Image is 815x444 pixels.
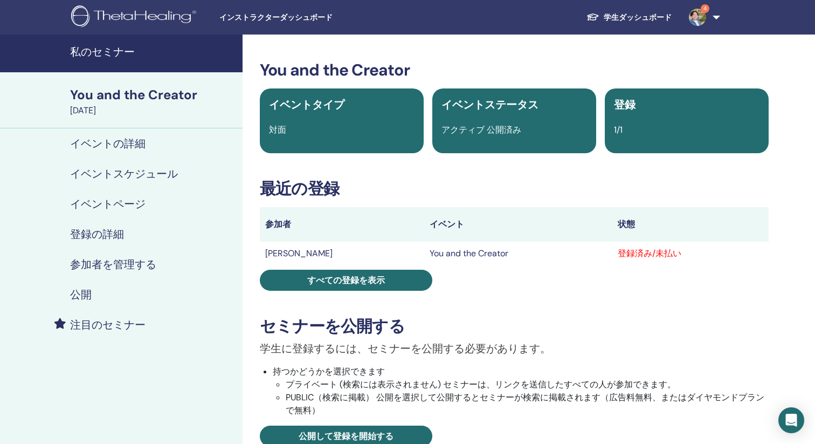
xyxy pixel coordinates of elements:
[70,86,236,104] div: You and the Creator
[286,378,769,391] li: プライベート (検索には表示されません) セミナーは、リンクを送信したすべての人が参加できます。
[260,207,424,242] th: 参加者
[441,124,521,135] span: アクティブ 公開済み
[701,4,709,13] span: 4
[618,247,763,260] div: 登録済み/未払い
[424,242,612,265] td: You and the Creator
[273,365,769,417] li: 持つかどうかを選択できます
[307,275,385,286] span: すべての登録を表示
[689,9,706,26] img: default.jpg
[614,124,623,135] span: 1/1
[70,167,178,180] h4: イベントスケジュール
[260,270,432,291] a: すべての登録を表示
[70,228,124,241] h4: 登録の詳細
[219,12,381,23] span: インストラクターダッシュボード
[260,340,769,357] p: 学生に登録するには、セミナーを公開する必要があります。
[71,5,200,30] img: logo.png
[70,137,146,150] h4: イベントの詳細
[299,431,393,442] span: 公開して登録を開始する
[70,45,236,58] h4: 私のセミナー
[64,86,243,117] a: You and the Creator[DATE]
[70,258,156,271] h4: 参加者を管理する
[586,12,599,22] img: graduation-cap-white.svg
[614,98,636,112] span: 登録
[269,98,344,112] span: イベントタイプ
[286,391,769,417] li: PUBLIC（検索に掲載） 公開を選択して公開するとセミナーが検索に掲載されます（広告料無料、またはダイヤモンドプランで無料）
[260,179,769,199] h3: 最近の登録
[70,318,146,331] h4: 注目のセミナー
[70,288,92,301] h4: 公開
[260,60,769,80] h3: You and the Creator
[424,207,612,242] th: イベント
[70,104,236,117] div: [DATE]
[70,197,146,210] h4: イベントページ
[612,207,769,242] th: 状態
[260,317,769,336] h3: セミナーを公開する
[441,98,538,112] span: イベントステータス
[778,407,804,433] div: Open Intercom Messenger
[260,242,424,265] td: [PERSON_NAME]
[269,124,286,135] span: 対面
[578,8,680,28] a: 学生ダッシュボード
